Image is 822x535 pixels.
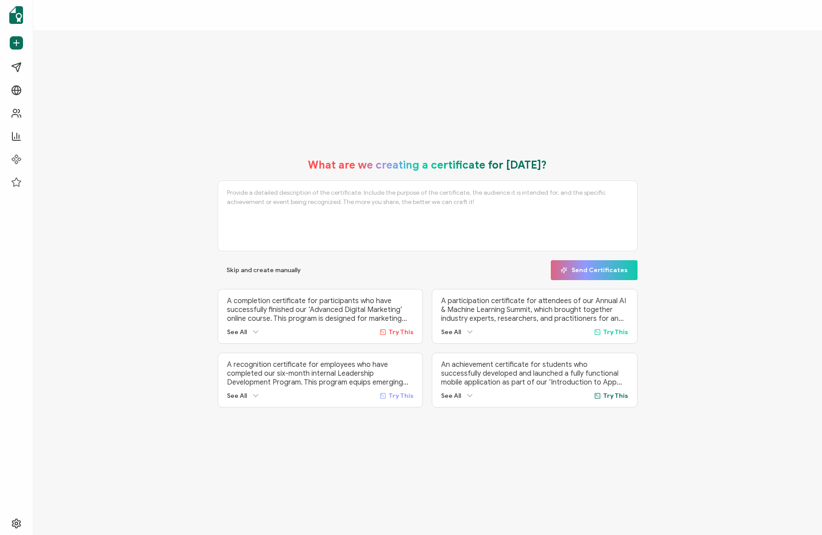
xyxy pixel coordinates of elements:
p: A completion certificate for participants who have successfully finished our ‘Advanced Digital Ma... [227,296,414,323]
p: A participation certificate for attendees of our Annual AI & Machine Learning Summit, which broug... [441,296,628,323]
img: sertifier-logomark-colored.svg [9,6,23,24]
span: See All [441,328,461,336]
span: See All [227,392,247,400]
span: Try This [388,392,414,400]
p: A recognition certificate for employees who have completed our six-month internal Leadership Deve... [227,360,414,387]
button: Skip and create manually [218,260,310,280]
h1: What are we creating a certificate for [DATE]? [308,158,547,172]
span: Try This [388,328,414,336]
span: See All [227,328,247,336]
span: Skip and create manually [227,267,301,273]
button: Send Certificates [551,260,638,280]
p: An achievement certificate for students who successfully developed and launched a fully functiona... [441,360,628,387]
span: Try This [603,328,628,336]
span: Send Certificates [561,267,628,273]
span: See All [441,392,461,400]
span: Try This [603,392,628,400]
